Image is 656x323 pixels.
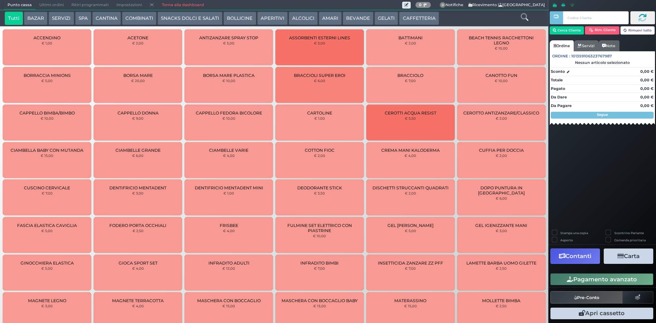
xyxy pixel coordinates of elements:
button: Rimuovi tutto [620,26,655,35]
strong: Sconto [551,69,565,75]
small: € 1,00 [314,116,325,120]
small: € 10,00 [313,234,326,238]
small: € 2,00 [496,153,507,158]
span: CEROTTO ANTIZANZARE/CLASSICO [463,110,539,116]
span: GIOCA SPORT SET [119,260,158,266]
small: € 10,00 [41,116,54,120]
small: € 4,00 [223,153,235,158]
small: € 6,00 [496,196,507,200]
small: € 12,00 [222,266,235,270]
small: € 15,00 [222,304,235,308]
span: CARTOLINE [307,110,332,116]
span: 0 [440,2,446,8]
small: € 4,00 [223,229,235,233]
small: € 5,00 [405,229,416,233]
span: ACCENDINO [33,35,60,40]
small: € 15,00 [404,304,417,308]
span: BORSA MARE [123,73,153,78]
button: APERITIVI [257,12,288,25]
span: CAPPELLO DONNA [118,110,159,116]
span: GEL [PERSON_NAME] [387,223,434,228]
span: ASSORBENTI ESTERNI LINES [289,35,350,40]
span: Punto cassa [4,0,36,10]
button: Pre-Conto [550,291,623,304]
span: CREMA MANI KALODERMA [381,148,440,153]
small: € 5,00 [223,41,234,45]
small: € 3,50 [314,191,325,195]
b: 0 [419,2,422,7]
span: BRACCIOLI SUPER EROI [294,73,345,78]
span: BATTIMANI [398,35,423,40]
span: Ritiri programmati [68,0,112,10]
small: € 13,00 [313,304,326,308]
div: Nessun articolo selezionato [550,60,655,65]
strong: Totale [551,78,563,82]
small: € 2,00 [496,116,507,120]
small: € 5,00 [41,266,53,270]
small: € 1,00 [223,191,234,195]
small: € 4,00 [132,304,144,308]
span: CIAMBELLE VARIE [209,148,248,153]
span: MASCHERA CON BOCCAGLIO BABY [282,298,358,303]
small: € 2,00 [405,41,416,45]
span: BRACCIOLO [397,73,423,78]
input: Codice Cliente [563,11,628,24]
button: COMBINATI [122,12,156,25]
span: BORSA MARE PLASTICA [203,73,255,78]
label: Comanda prioritaria [614,238,646,242]
strong: Da Pagare [551,103,572,108]
label: Scontrino Parlante [614,231,644,235]
span: BEACH TENNIS RACCHETTONI LEGNO [463,35,539,45]
span: CIAMBELLE GRANDE [115,148,161,153]
button: Carta [604,248,653,264]
small: € 2,50 [496,266,507,270]
span: Ordine : [552,53,570,59]
label: Stampa una copia [560,231,588,235]
small: € 1,00 [42,41,52,45]
button: Cerca Cliente [550,26,584,35]
small: € 10,00 [222,116,235,120]
small: € 6,00 [314,79,325,83]
span: ANTIZANZARE SPRAY STOP [199,35,258,40]
strong: Pagato [551,86,565,91]
small: € 2,00 [405,191,416,195]
button: Pagamento avanzato [550,273,653,285]
small: € 2,00 [132,41,143,45]
a: Ordine [550,40,574,51]
button: BOLLICINE [223,12,256,25]
button: SPA [75,12,91,25]
span: CEROTTI ACQUA RESIST [385,110,436,116]
small: € 7,00 [314,266,325,270]
a: Note [598,40,619,51]
small: € 2,50 [133,229,143,233]
span: COTTON FIOC [305,148,334,153]
strong: 0,00 € [640,103,654,108]
button: BAZAR [24,12,47,25]
span: FODERO PORTA OCCHIALI [109,223,166,228]
small: € 2,50 [496,304,507,308]
span: Impostazioni [113,0,146,10]
small: € 3,00 [496,229,507,233]
strong: Da Dare [551,95,567,99]
small: € 10,00 [222,79,235,83]
small: € 4,00 [132,266,144,270]
span: INSETTICIDA ZANZARE ZZ PFF [378,260,443,266]
span: CAPPELLO FEDORA BICOLORE [196,110,262,116]
button: SERVIZI [49,12,74,25]
small: € 4,00 [405,153,416,158]
span: CIAMBELLA BABY CON MUTANDA [11,148,83,153]
span: MAGNETE LEGNO [28,298,66,303]
small: € 5,00 [41,229,53,233]
button: Contanti [550,248,600,264]
button: SNACKS DOLCI E SALATI [158,12,222,25]
small: € 20,00 [131,79,145,83]
span: INFRADITO ADULTI [208,260,249,266]
button: Rim. Cliente [585,26,619,35]
span: DISCHETTI STRUCCANTI QUADRATI [372,185,449,190]
small: € 3,00 [132,191,143,195]
span: FULMINE SET ELETTRICO CON PIASTRINE [281,223,358,233]
strong: 0,00 € [640,78,654,82]
span: MOLLETTE BIMBA [482,298,520,303]
span: Ultimi ordini [36,0,68,10]
strong: 0,00 € [640,95,654,99]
